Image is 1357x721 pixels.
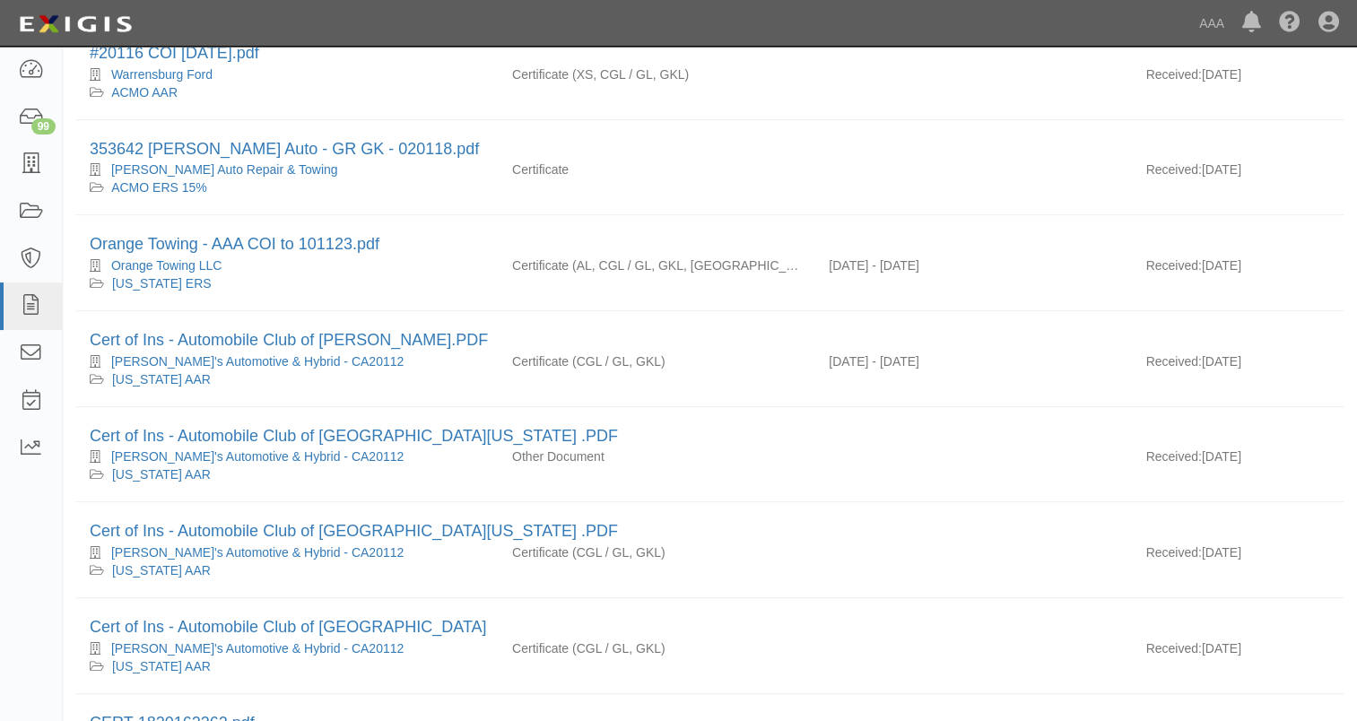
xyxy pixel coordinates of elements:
[90,42,1330,65] div: #20116 COI 02.01.24.pdf
[1146,256,1202,274] p: Received:
[90,465,485,483] div: California AAR
[90,256,485,274] div: Orange Towing LLC
[1133,65,1344,92] div: [DATE]
[90,639,485,657] div: Jim's Automotive & Hybrid - CA20112
[1133,352,1344,379] div: [DATE]
[1146,65,1202,83] p: Received:
[815,65,1132,66] div: Effective - Expiration
[90,427,618,445] a: Cert of Ins - Automobile Club of [GEOGRAPHIC_DATA][US_STATE] .PDF
[90,235,379,253] a: Orange Towing - AAA COI to 101123.pdf
[90,331,488,349] a: Cert of Ins - Automobile Club of [PERSON_NAME].PDF
[112,563,211,578] a: [US_STATE] AAR
[499,447,815,465] div: Other Document
[1146,352,1202,370] p: Received:
[90,352,485,370] div: Jim's Automotive & Hybrid - CA20112
[90,178,485,196] div: ACMO ERS 15%
[111,85,178,100] a: ACMO AAR
[90,44,259,62] a: #20116 COI [DATE].pdf
[1133,447,1344,474] div: [DATE]
[90,233,1330,256] div: Orange Towing - AAA COI to 101123.pdf
[112,276,212,291] a: [US_STATE] ERS
[499,65,815,83] div: Excess/Umbrella Liability Commercial General Liability / Garage Liability Garage Keepers Liability
[90,161,485,178] div: James Auto Repair & Towing
[499,543,815,561] div: Commercial General Liability / Garage Liability Garage Keepers Liability
[1146,447,1202,465] p: Received:
[112,372,211,387] a: [US_STATE] AAR
[111,180,207,195] a: ACMO ERS 15%
[31,118,56,135] div: 99
[1133,639,1344,666] div: [DATE]
[90,274,485,292] div: California ERS
[90,425,1330,448] div: Cert of Ins - Automobile Club of Southern California .PDF
[1146,639,1202,657] p: Received:
[90,520,1330,543] div: Cert of Ins - Automobile Club of Southern California .PDF
[111,354,404,369] a: [PERSON_NAME]'s Automotive & Hybrid - CA20112
[499,161,815,178] div: Certificate
[499,256,815,274] div: Auto Liability Commercial General Liability / Garage Liability Garage Keepers Liability On-Hook
[90,618,487,636] a: Cert of Ins - Automobile Club of [GEOGRAPHIC_DATA]
[112,467,211,482] a: [US_STATE] AAR
[1146,161,1202,178] p: Received:
[90,65,485,83] div: Warrensburg Ford
[111,258,222,273] a: Orange Towing LLC
[815,256,1132,274] div: Effective 08/11/2022 - Expiration 10/11/2023
[815,352,1132,370] div: Effective 09/28/2024 - Expiration 09/28/2025
[1279,13,1300,34] i: Help Center - Complianz
[90,561,485,579] div: California AAR
[1133,161,1344,187] div: [DATE]
[111,545,404,560] a: [PERSON_NAME]'s Automotive & Hybrid - CA20112
[112,659,211,673] a: [US_STATE] AAR
[111,641,404,656] a: [PERSON_NAME]'s Automotive & Hybrid - CA20112
[13,8,137,40] img: logo-5460c22ac91f19d4615b14bd174203de0afe785f0fc80cf4dbbc73dc1793850b.png
[90,83,485,101] div: ACMO AAR
[111,162,338,177] a: [PERSON_NAME] Auto Repair & Towing
[90,543,485,561] div: Jim's Automotive & Hybrid - CA20112
[90,329,1330,352] div: Cert of Ins - Automobile Club of Souther.PDF
[111,449,404,464] a: [PERSON_NAME]'s Automotive & Hybrid - CA20112
[90,140,479,158] a: 353642 [PERSON_NAME] Auto - GR GK - 020118.pdf
[90,370,485,388] div: California AAR
[1133,256,1344,283] div: [DATE]
[111,67,213,82] a: Warrensburg Ford
[90,522,618,540] a: Cert of Ins - Automobile Club of [GEOGRAPHIC_DATA][US_STATE] .PDF
[499,639,815,657] div: Commercial General Liability / Garage Liability Garage Keepers Liability
[90,138,1330,161] div: 353642 James Auto - GR GK - 020118.pdf
[1133,543,1344,570] div: [DATE]
[1146,543,1202,561] p: Received:
[90,616,1330,639] div: Cert of Ins - Automobile Club of Southern Californ
[90,657,485,675] div: California AAR
[499,352,815,370] div: Commercial General Liability / Garage Liability Garage Keepers Liability
[90,447,485,465] div: Jim's Automotive & Hybrid - CA20112
[1190,5,1233,41] a: AAA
